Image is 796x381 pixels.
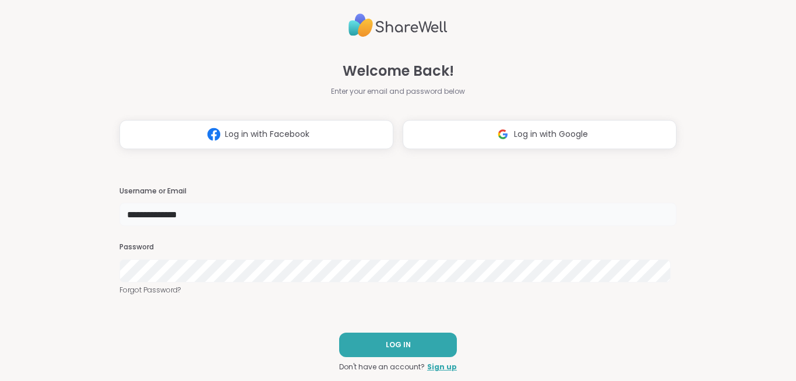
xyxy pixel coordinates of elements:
button: Log in with Facebook [119,120,393,149]
span: Log in with Facebook [225,128,309,140]
img: ShareWell Logo [348,9,448,42]
img: ShareWell Logomark [203,124,225,145]
h3: Password [119,242,677,252]
button: LOG IN [339,333,457,357]
h3: Username or Email [119,186,677,196]
span: Log in with Google [514,128,588,140]
button: Log in with Google [403,120,677,149]
span: Don't have an account? [339,362,425,372]
a: Sign up [427,362,457,372]
span: LOG IN [386,340,411,350]
span: Enter your email and password below [331,86,465,97]
span: Welcome Back! [343,61,454,82]
img: ShareWell Logomark [492,124,514,145]
a: Forgot Password? [119,285,677,295]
